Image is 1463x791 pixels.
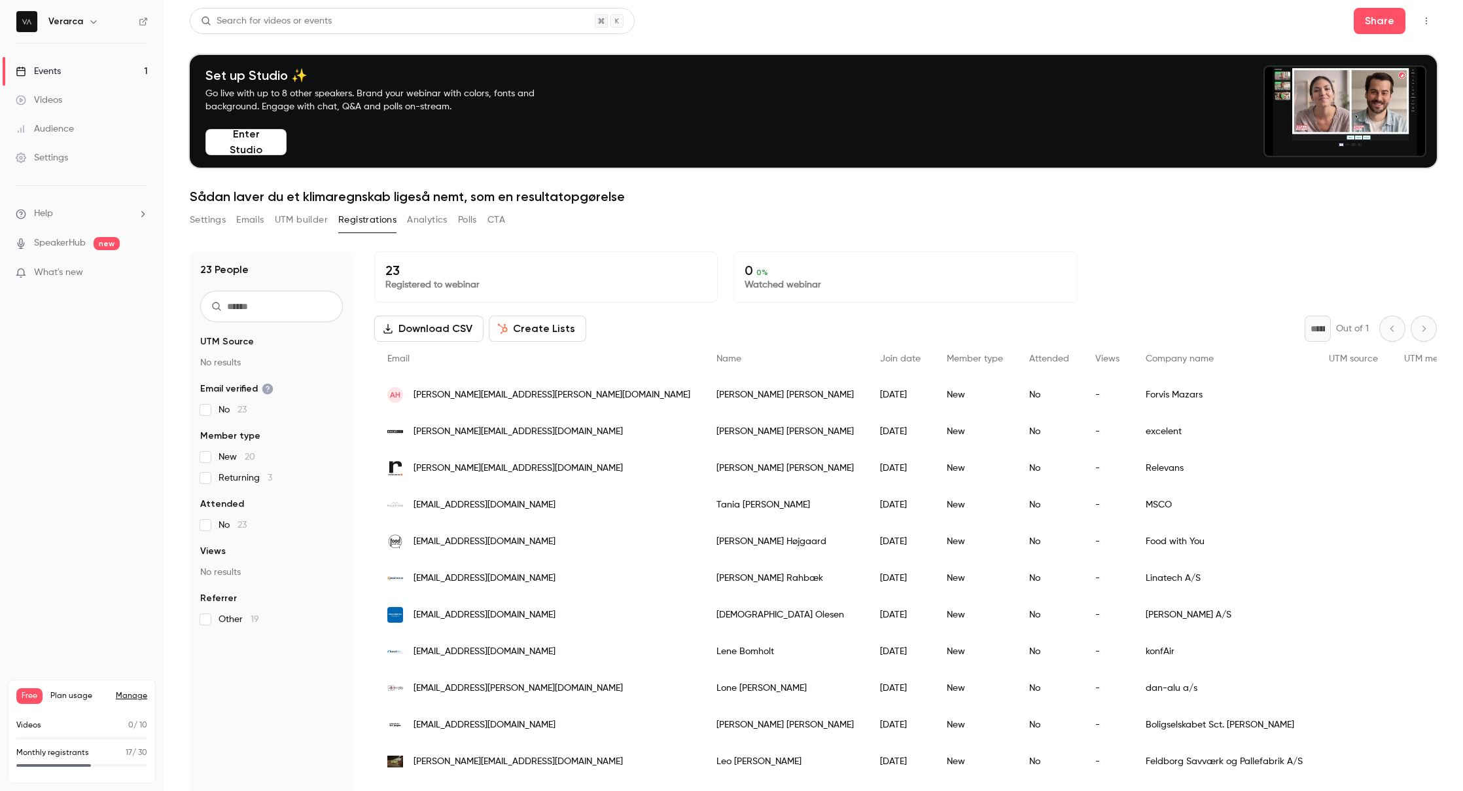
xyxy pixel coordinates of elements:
div: Tania [PERSON_NAME] [703,487,867,523]
span: Referrer [200,592,237,605]
span: 0 % [756,268,768,277]
div: [PERSON_NAME] [PERSON_NAME] [703,450,867,487]
span: Name [716,354,741,363]
span: Company name [1146,354,1214,363]
h6: Verarca [48,15,83,28]
span: Email [387,354,410,363]
div: [DATE] [867,743,934,780]
p: Watched webinar [745,278,1066,291]
div: New [934,487,1016,523]
span: Plan usage [50,691,108,701]
button: Polls [458,210,477,230]
div: [DATE] [867,670,934,707]
div: No [1016,487,1082,523]
h1: Sådan laver du et klimaregnskab ligeså nemt, som en resultatopgørelse [190,189,1437,204]
div: - [1082,707,1133,743]
div: New [934,450,1016,487]
span: Attended [1029,354,1069,363]
button: Registrations [338,210,397,230]
div: - [1082,377,1133,413]
p: / 10 [128,720,147,731]
div: [PERSON_NAME] A/S [1133,597,1316,633]
div: Settings [16,151,68,164]
span: UTM source [1329,354,1378,363]
div: dan-alu a/s [1133,670,1316,707]
div: [PERSON_NAME] Højgaard [703,523,867,560]
span: [PERSON_NAME][EMAIL_ADDRESS][DOMAIN_NAME] [414,755,623,769]
button: Share [1354,8,1405,34]
div: [DATE] [867,413,934,450]
button: Create Lists [489,316,586,342]
img: Verarca [16,11,37,32]
span: UTM medium [1404,354,1459,363]
div: New [934,560,1016,597]
img: foodwithyou.com [387,534,403,549]
span: Free [16,688,43,704]
button: Settings [190,210,226,230]
span: 3 [268,473,272,483]
button: Analytics [407,210,448,230]
p: Out of 1 [1336,322,1369,335]
div: MSCO [1133,487,1316,523]
div: No [1016,707,1082,743]
div: excelent [1133,413,1316,450]
div: Boligselskabet Sct. [PERSON_NAME] [1133,707,1316,743]
div: No [1016,450,1082,487]
div: Forvis Mazars [1133,377,1316,413]
div: No [1016,597,1082,633]
span: [EMAIL_ADDRESS][DOMAIN_NAME] [414,645,555,659]
div: - [1082,413,1133,450]
span: Email verified [200,382,273,395]
div: - [1082,743,1133,780]
button: Enter Studio [205,129,287,155]
div: Linatech A/S [1133,560,1316,597]
span: 17 [126,749,132,757]
p: Go live with up to 8 other speakers. Brand your webinar with colors, fonts and background. Engage... [205,87,565,113]
div: Feldborg Savværk og Pallefabrik A/S [1133,743,1316,780]
img: bsjviborg.dk [387,717,403,733]
div: New [934,707,1016,743]
img: tarp.dk [387,607,403,623]
a: SpeakerHub [34,236,86,250]
button: UTM builder [275,210,328,230]
span: [EMAIL_ADDRESS][DOMAIN_NAME] [414,572,555,585]
span: [EMAIL_ADDRESS][DOMAIN_NAME] [414,718,555,732]
div: [DATE] [867,560,934,597]
span: Attended [200,498,244,511]
div: Leo [PERSON_NAME] [703,743,867,780]
div: Search for videos or events [201,14,332,28]
div: [DEMOGRAPHIC_DATA] Olesen [703,597,867,633]
iframe: Noticeable Trigger [132,267,148,279]
div: [DATE] [867,707,934,743]
div: New [934,743,1016,780]
p: Registered to webinar [385,278,707,291]
span: UTM Source [200,335,254,348]
div: No [1016,633,1082,670]
div: [PERSON_NAME] [PERSON_NAME] [703,413,867,450]
div: [DATE] [867,377,934,413]
img: konfair.dk [387,644,403,659]
span: Views [1095,354,1119,363]
div: [DATE] [867,633,934,670]
span: [EMAIL_ADDRESS][DOMAIN_NAME] [414,498,555,512]
div: Relevans [1133,450,1316,487]
span: Views [200,545,226,558]
span: 19 [251,615,259,624]
span: new [94,237,120,250]
div: Food with You [1133,523,1316,560]
div: New [934,413,1016,450]
span: [EMAIL_ADDRESS][DOMAIN_NAME] [414,535,555,549]
div: New [934,523,1016,560]
span: Member type [947,354,1003,363]
div: konfAir [1133,633,1316,670]
div: - [1082,633,1133,670]
div: No [1016,560,1082,597]
span: [EMAIL_ADDRESS][DOMAIN_NAME] [414,608,555,622]
span: No [219,403,247,416]
p: No results [200,566,343,579]
span: Join date [880,354,921,363]
div: New [934,670,1016,707]
div: Lene Bomholt [703,633,867,670]
span: Member type [200,430,260,443]
span: New [219,451,255,464]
